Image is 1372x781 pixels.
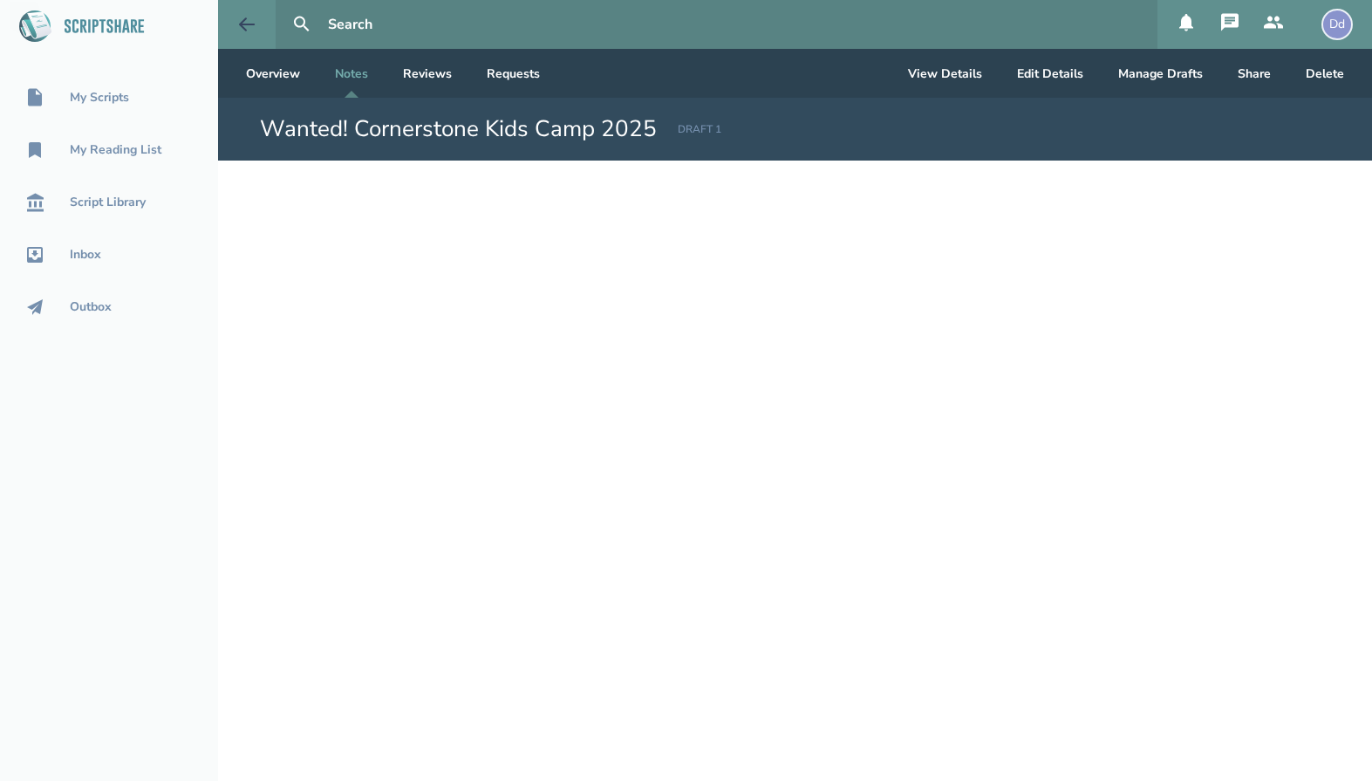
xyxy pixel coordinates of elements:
[473,49,554,98] a: Requests
[70,195,146,209] div: Script Library
[321,49,382,98] a: Notes
[1224,49,1285,98] button: Share
[70,143,161,157] div: My Reading List
[389,49,466,98] a: Reviews
[70,91,129,105] div: My Scripts
[260,113,657,145] h1: Wanted! Cornerstone Kids Camp 2025
[678,122,721,137] div: DRAFT 1
[894,49,996,98] button: View Details
[1003,49,1097,98] button: Edit Details
[232,49,314,98] a: Overview
[1292,49,1358,98] button: Delete
[1321,9,1353,40] div: Dd
[70,248,101,262] div: Inbox
[70,300,112,314] div: Outbox
[1104,49,1217,98] button: Manage Drafts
